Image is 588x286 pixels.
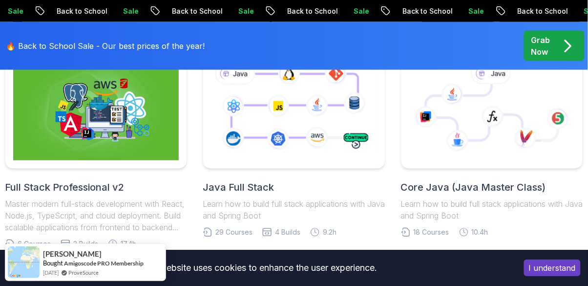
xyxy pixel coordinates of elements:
p: Back to School [164,6,231,16]
p: Learn how to build full stack applications with Java and Spring Boot [401,198,583,221]
a: ProveSource [68,268,99,277]
div: This website uses cookies to enhance the user experience. [7,257,509,279]
span: 4 Builds [275,227,300,237]
a: Full Stack Professional v2Full Stack Professional v2Master modern full-stack development with Rea... [5,46,187,249]
span: 9.2h [323,227,336,237]
span: 6 Courses [18,239,51,249]
p: 🔥 Back to School Sale - Our best prices of the year! [6,40,205,52]
img: provesource social proof notification image [8,246,40,278]
span: Bought [43,259,63,267]
span: 3 Builds [73,239,98,249]
p: Back to School [49,6,115,16]
span: 10.4h [472,227,488,237]
p: Back to School [510,6,576,16]
img: Full Stack Professional v2 [13,55,179,160]
p: Sale [461,6,492,16]
a: Core Java (Java Master Class)Learn how to build full stack applications with Java and Spring Boot... [401,46,583,237]
p: Sale [231,6,262,16]
span: 29 Courses [215,227,252,237]
p: Back to School [395,6,461,16]
p: Learn how to build full stack applications with Java and Spring Boot [203,198,385,221]
p: Grab Now [531,34,550,58]
span: 18 Courses [414,227,449,237]
span: [PERSON_NAME] [43,250,102,258]
p: Sale [115,6,147,16]
h2: Full Stack Professional v2 [5,180,187,194]
h2: Java Full Stack [203,180,385,194]
button: Accept cookies [524,260,581,276]
span: [DATE] [43,268,59,277]
p: Back to School [279,6,346,16]
a: Java Full StackLearn how to build full stack applications with Java and Spring Boot29 Courses4 Bu... [203,46,385,237]
p: Master modern full-stack development with React, Node.js, TypeScript, and cloud deployment. Build... [5,198,187,233]
p: Sale [346,6,377,16]
h2: Core Java (Java Master Class) [401,180,583,194]
a: Amigoscode PRO Membership [64,260,144,267]
span: 17.4h [121,239,136,249]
